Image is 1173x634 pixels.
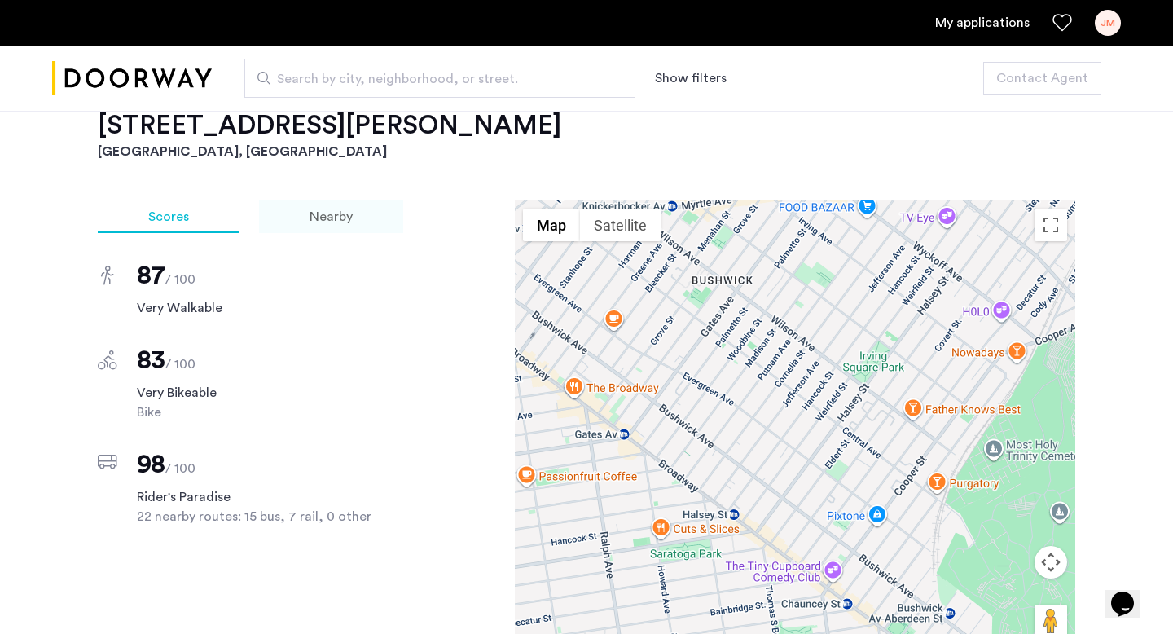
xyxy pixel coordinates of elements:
span: 22 nearby routes: 15 bus, 7 rail, 0 other [137,507,403,526]
button: button [983,62,1101,95]
span: Very Bikeable [137,383,403,403]
a: Cazamio logo [52,48,212,109]
a: Favorites [1052,13,1072,33]
span: Very Walkable [137,298,403,318]
span: Scores [148,210,189,223]
span: / 100 [165,358,195,371]
span: Contact Agent [996,68,1088,88]
span: 83 [137,347,165,373]
span: / 100 [165,462,195,475]
iframe: chat widget [1105,569,1157,618]
span: Nearby [310,210,353,223]
span: 87 [137,262,165,288]
h2: [STREET_ADDRESS][PERSON_NAME] [98,109,1075,142]
a: My application [935,13,1030,33]
h3: [GEOGRAPHIC_DATA], [GEOGRAPHIC_DATA] [98,142,1075,161]
button: Toggle fullscreen view [1035,209,1067,241]
img: logo [52,48,212,109]
input: Apartment Search [244,59,635,98]
button: Show street map [523,209,580,241]
button: Show or hide filters [655,68,727,88]
span: Search by city, neighborhood, or street. [277,69,590,89]
span: Bike [137,403,403,422]
button: Show satellite imagery [580,209,661,241]
img: score [101,266,114,285]
img: score [98,350,117,370]
span: / 100 [165,273,195,286]
div: JM [1095,10,1121,36]
img: score [98,455,117,469]
button: Map camera controls [1035,546,1067,579]
span: Rider's Paradise [137,487,403,507]
span: 98 [137,451,165,478]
